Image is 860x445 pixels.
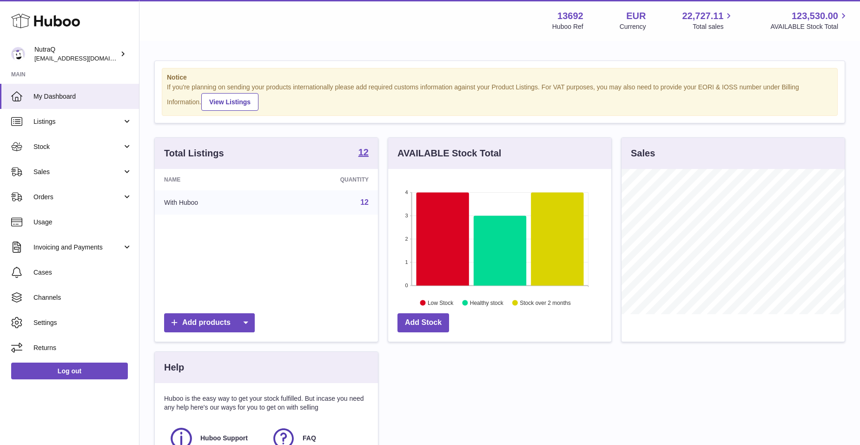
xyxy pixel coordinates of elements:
a: Add Stock [397,313,449,332]
span: Huboo Support [200,434,248,443]
span: Channels [33,293,132,302]
text: 2 [405,236,408,242]
div: Huboo Ref [552,22,583,31]
span: Stock [33,142,122,151]
span: My Dashboard [33,92,132,101]
strong: 13692 [557,10,583,22]
div: Currency [620,22,646,31]
span: [EMAIL_ADDRESS][DOMAIN_NAME] [34,54,137,62]
h3: Help [164,361,184,374]
span: 22,727.11 [682,10,723,22]
span: Usage [33,218,132,227]
span: Orders [33,193,122,202]
span: Cases [33,268,132,277]
a: 12 [358,148,369,159]
text: 0 [405,283,408,288]
span: FAQ [303,434,316,443]
text: Low Stock [428,299,454,306]
span: Listings [33,117,122,126]
th: Name [155,169,272,190]
a: 12 [360,198,369,206]
strong: Notice [167,73,833,82]
text: 3 [405,213,408,218]
p: Huboo is the easy way to get your stock fulfilled. But incase you need any help here's our ways f... [164,394,369,412]
a: View Listings [201,93,258,111]
span: Returns [33,344,132,352]
a: Add products [164,313,255,332]
span: Invoicing and Payments [33,243,122,252]
a: Log out [11,363,128,379]
img: log@nutraq.com [11,47,25,61]
text: 4 [405,189,408,195]
span: Settings [33,318,132,327]
span: AVAILABLE Stock Total [770,22,849,31]
text: Stock over 2 months [520,299,570,306]
h3: AVAILABLE Stock Total [397,147,501,160]
text: 1 [405,259,408,265]
h3: Total Listings [164,147,224,160]
a: 22,727.11 Total sales [682,10,734,31]
a: 123,530.00 AVAILABLE Stock Total [770,10,849,31]
h3: Sales [631,147,655,160]
th: Quantity [272,169,378,190]
div: NutraQ [34,45,118,63]
strong: 12 [358,148,369,157]
td: With Huboo [155,190,272,215]
span: Total sales [693,22,734,31]
span: 123,530.00 [792,10,838,22]
text: Healthy stock [470,299,504,306]
div: If you're planning on sending your products internationally please add required customs informati... [167,83,833,111]
span: Sales [33,168,122,176]
strong: EUR [626,10,646,22]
